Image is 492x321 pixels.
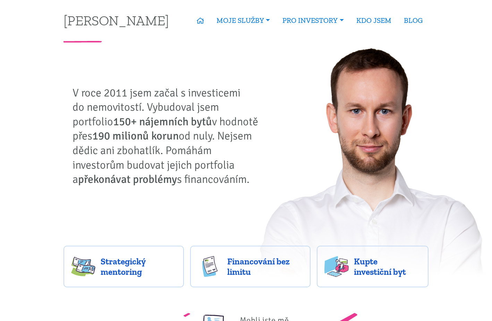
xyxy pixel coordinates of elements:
[101,256,176,277] span: Strategický mentoring
[324,256,349,277] img: flats
[398,12,429,28] a: BLOG
[113,115,212,128] strong: 150+ nájemních bytů
[73,86,263,187] p: V roce 2011 jsem začal s investicemi do nemovitostí. Vybudoval jsem portfolio v hodnotě přes od n...
[350,12,398,28] a: KDO JSEM
[71,256,95,277] img: strategy
[354,256,421,277] span: Kupte investiční byt
[63,246,184,287] a: Strategický mentoring
[317,246,429,287] a: Kupte investiční byt
[92,129,179,143] strong: 190 milionů korun
[190,246,311,287] a: Financování bez limitu
[227,256,303,277] span: Financování bez limitu
[198,256,222,277] img: finance
[78,172,177,186] strong: překonávat problémy
[276,12,350,28] a: PRO INVESTORY
[63,14,169,27] a: [PERSON_NAME]
[210,12,276,28] a: MOJE SLUŽBY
